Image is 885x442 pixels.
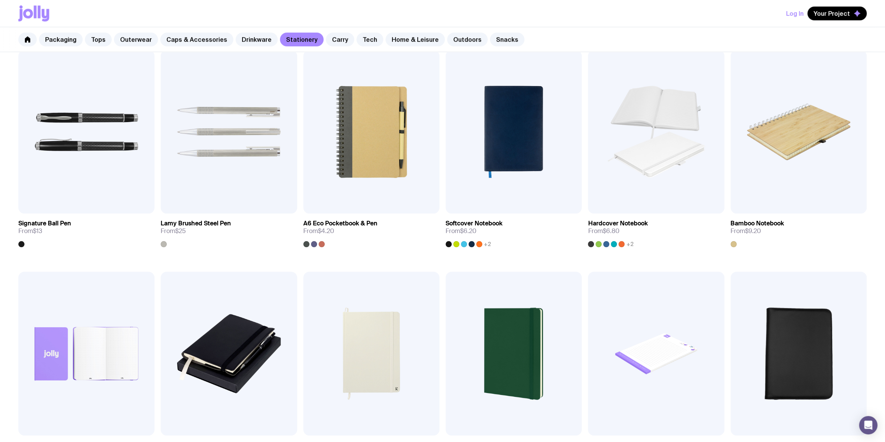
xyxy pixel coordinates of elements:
[447,33,488,46] a: Outdoors
[446,220,503,227] h3: Softcover Notebook
[588,227,619,235] span: From
[356,33,383,46] a: Tech
[318,227,334,235] span: $4.20
[588,214,724,247] a: Hardcover NotebookFrom$6.80+2
[446,227,477,235] span: From
[859,416,877,434] div: Open Intercom Messenger
[303,214,439,247] a: A6 Eco Pocketbook & PenFrom$4.20
[484,241,491,247] span: +2
[730,214,867,247] a: Bamboo NotebookFrom$9.20
[303,220,377,227] h3: A6 Eco Pocketbook & Pen
[161,220,231,227] h3: Lamy Brushed Steel Pen
[786,7,804,20] button: Log In
[460,227,477,235] span: $6.20
[745,227,761,235] span: $9.20
[626,241,633,247] span: +2
[161,227,186,235] span: From
[280,33,324,46] a: Stationery
[39,33,83,46] a: Packaging
[326,33,354,46] a: Carry
[386,33,445,46] a: Home & Leisure
[602,227,619,235] span: $6.80
[175,227,186,235] span: $25
[813,10,850,17] span: Your Project
[33,227,42,235] span: $13
[114,33,158,46] a: Outerwear
[303,227,334,235] span: From
[730,220,784,227] h3: Bamboo Notebook
[160,33,233,46] a: Caps & Accessories
[18,220,71,227] h3: Signature Ball Pen
[490,33,524,46] a: Snacks
[730,227,761,235] span: From
[588,220,647,227] h3: Hardcover Notebook
[85,33,112,46] a: Tops
[236,33,278,46] a: Drinkware
[18,227,42,235] span: From
[446,214,582,247] a: Softcover NotebookFrom$6.20+2
[18,214,155,247] a: Signature Ball PenFrom$13
[161,214,297,247] a: Lamy Brushed Steel PenFrom$25
[807,7,867,20] button: Your Project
